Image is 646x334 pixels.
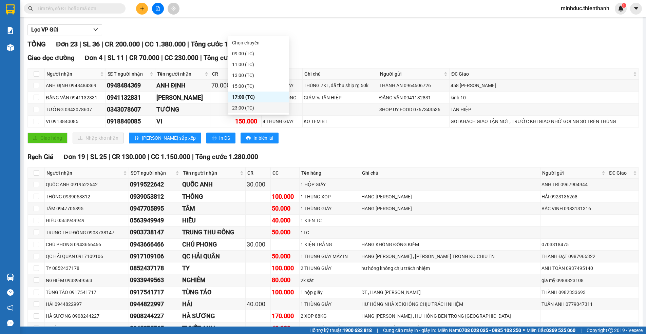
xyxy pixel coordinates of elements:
button: uploadGiao hàng [27,133,68,143]
span: | [126,54,128,62]
div: 0941132831 [107,93,154,102]
span: ĐC Giao [609,169,632,177]
td: QC HẢI QUÂN [181,251,246,262]
div: Chọn chuyến [228,37,289,48]
span: | [187,40,189,48]
div: 0563949949 [130,216,180,225]
button: file-add [152,3,164,15]
span: Cung cấp máy in - giấy in: [383,327,436,334]
div: ĐĂNG VÂN 0941132831 [379,94,449,101]
span: CC 230.000 [165,54,198,62]
div: 13:00 (TC) [232,72,285,79]
div: 100.000 [272,288,298,297]
span: sort-ascending [134,136,139,141]
div: 100.000 [272,263,298,273]
td: 0343078607 [106,104,156,116]
img: logo-vxr [6,4,15,15]
td: 0903738147 [129,227,181,238]
div: 2 THUNG GIẤY [301,264,359,272]
div: CHÚ PHONG [182,240,244,249]
div: 0947705895 [130,204,180,213]
div: HÀ SƯƠNG 0908244227 [46,312,128,320]
span: Người gửi [380,70,443,78]
span: | [192,153,194,161]
div: HANG [PERSON_NAME] [361,193,539,200]
div: 170.000 [272,311,298,321]
strong: 1900 633 818 [343,328,372,333]
div: 0939053812 [130,192,180,201]
div: TƯỜNG [156,105,209,114]
span: ĐC Giao [451,70,632,78]
td: 0563949949 [129,215,181,227]
img: warehouse-icon [7,274,14,281]
div: SHOP UY FOOD 0767343536 [379,106,449,113]
span: Lọc VP Gửi [31,25,58,34]
div: 0933949563 [130,275,180,285]
td: TÙNG TÁO [181,287,246,298]
td: CHÚ PHONG [181,239,246,251]
span: TỔNG [27,40,46,48]
div: HIẾU 0563949949 [46,217,128,224]
span: plus [140,6,145,11]
div: Chọn chuyến [232,39,285,46]
div: 0919522642 [130,180,180,189]
div: ANH TOÀN 0937495140 [541,264,606,272]
div: HANG [PERSON_NAME] , HƯ HỎNG BEN TRONG [GEOGRAPHIC_DATA] [361,312,539,320]
div: GIẢM % TÂN HIỆP [304,94,377,101]
div: 4 THUNG GIẤY [263,118,301,125]
span: Tổng cước 1.580.000 [191,40,254,48]
div: HÀNG KHÔNG ĐỒNG KIỂM [361,241,539,248]
div: 17:00 (TC) [232,93,285,101]
span: SL 25 [90,153,107,161]
div: 0918840085 [107,117,154,126]
span: | [79,40,81,48]
td: ANH ĐỊNH [155,80,210,92]
div: 30.000 [247,180,269,189]
div: HANG CONG KỀNH , HU HỎNG BEN TRONG KO CHIU TN [361,325,539,332]
button: plus [136,3,148,15]
div: 150.000 [235,117,260,126]
span: SĐT người nhận [131,169,174,177]
td: HÀ SƯƠNG [181,310,246,322]
div: HANG [PERSON_NAME] [361,205,539,212]
span: | [101,40,103,48]
span: down [93,27,98,32]
th: CR [210,68,234,80]
div: TUYẾT ANH [182,323,244,333]
div: 1 HỘP GIẤY [301,181,359,188]
td: HIẾU [181,215,246,227]
span: SĐT người nhận [108,70,149,78]
div: 0852437178 [130,263,180,273]
img: icon-new-feature [618,5,624,12]
span: Miền Bắc [527,327,575,334]
span: file-add [155,6,160,11]
span: | [581,327,582,334]
div: 23:00 (TC) [232,104,285,112]
div: HƯ HỎNG NHÀ XE KHÔNG CHỊU TRÁCH NHIỆM [361,300,539,308]
span: Hỗ trợ kỹ thuật: [309,327,372,334]
div: 15:00 (TC) [232,82,285,90]
div: 0703318475 [541,241,606,248]
td: TƯỜNG [155,104,210,116]
div: HẢI 0923136268 [541,193,606,200]
td: 0918840085 [106,116,156,127]
div: 1 THUNG GIẤY MÁY IN [301,253,359,260]
div: 0944822997 [130,299,180,309]
div: TUYẾT ANH 0945375765 [46,325,128,332]
td: ĐĂNG VÂN [155,92,210,104]
span: Rạch Giá [27,153,53,161]
td: HẢI [181,298,246,310]
button: aim [168,3,179,15]
span: ⚪️ [523,329,525,332]
th: Tên hàng [300,168,360,179]
button: printerIn biên lai [241,133,279,143]
div: QC HẢI QUÂN 0917109106 [46,253,128,260]
span: Tổng cước 1.280.000 [195,153,258,161]
div: 0948484369 [107,81,154,90]
div: THÀNH AN 0964606726 [379,82,449,89]
td: 0852437178 [129,262,181,274]
div: THÀNH ĐẠT 0987966322 [541,253,606,260]
div: GOI KHÁCH GIAO TẬN NƠI , TRƯỚC KHI GIAO NHỚ GOI NG SỐ TRÊN THÙNG [451,118,638,125]
span: Người nhận [46,169,122,177]
div: 2 XOP 88KG [301,312,359,320]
